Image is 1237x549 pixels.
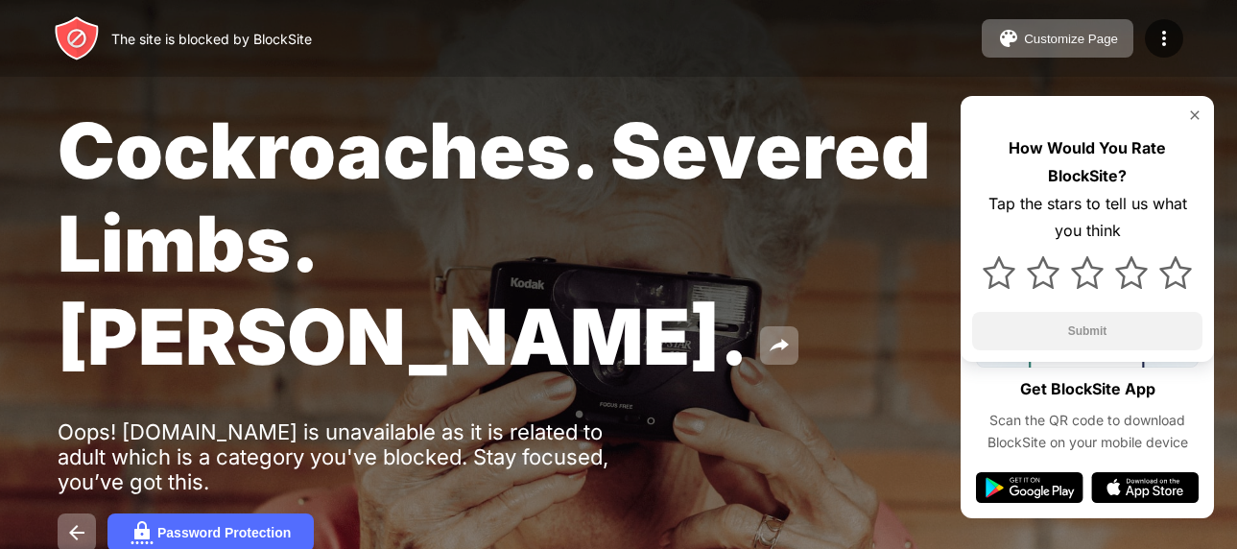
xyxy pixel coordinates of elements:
img: pallet.svg [997,27,1020,50]
div: How Would You Rate BlockSite? [972,134,1202,190]
img: menu-icon.svg [1153,27,1176,50]
div: Oops! [DOMAIN_NAME] is unavailable as it is related to adult which is a category you've blocked. ... [58,419,651,494]
div: Tap the stars to tell us what you think [972,190,1202,246]
img: star.svg [1027,256,1059,289]
span: Cockroaches. Severed Limbs. [PERSON_NAME]. [58,104,931,383]
div: The site is blocked by BlockSite [111,31,312,47]
img: star.svg [1159,256,1192,289]
img: share.svg [768,334,791,357]
img: star.svg [1115,256,1148,289]
div: Password Protection [157,525,291,540]
img: star.svg [983,256,1015,289]
img: star.svg [1071,256,1104,289]
img: header-logo.svg [54,15,100,61]
button: Submit [972,312,1202,350]
div: Customize Page [1024,32,1118,46]
button: Customize Page [982,19,1133,58]
img: password.svg [131,521,154,544]
img: rate-us-close.svg [1187,107,1202,123]
img: back.svg [65,521,88,544]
